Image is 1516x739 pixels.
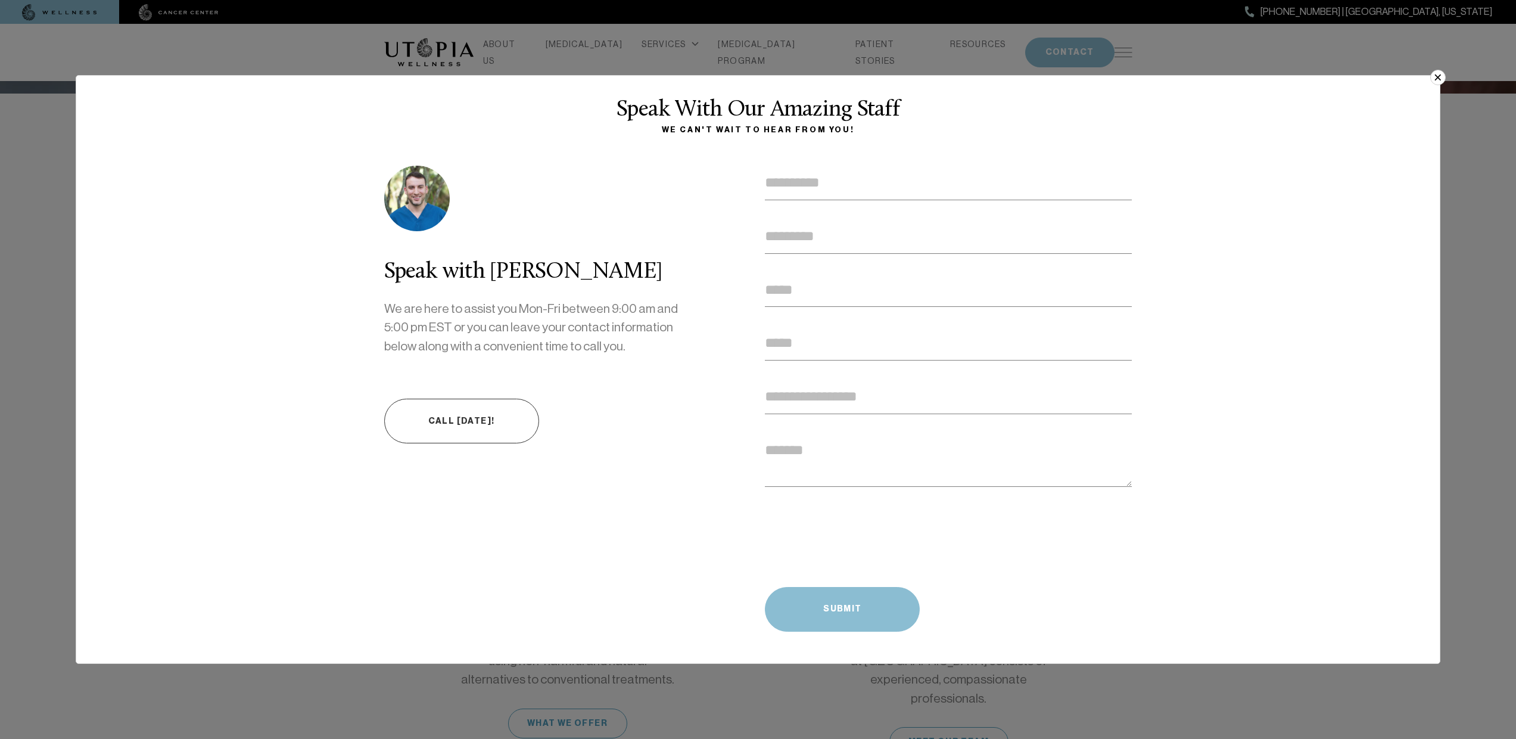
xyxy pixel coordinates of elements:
[89,98,1427,123] div: Speak With Our Amazing Staff
[384,399,539,443] a: Call [DATE]!
[765,510,945,555] iframe: Widget containing checkbox for hCaptcha security challenge
[384,166,450,231] img: photo
[384,300,687,356] p: We are here to assist you Mon-Fri between 9:00 am and 5:00 pm EST or you can leave your contact i...
[1430,70,1446,85] button: ×
[89,123,1427,137] div: We can't wait to hear from you!
[765,587,920,632] button: Submit
[384,260,687,285] div: Speak with [PERSON_NAME]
